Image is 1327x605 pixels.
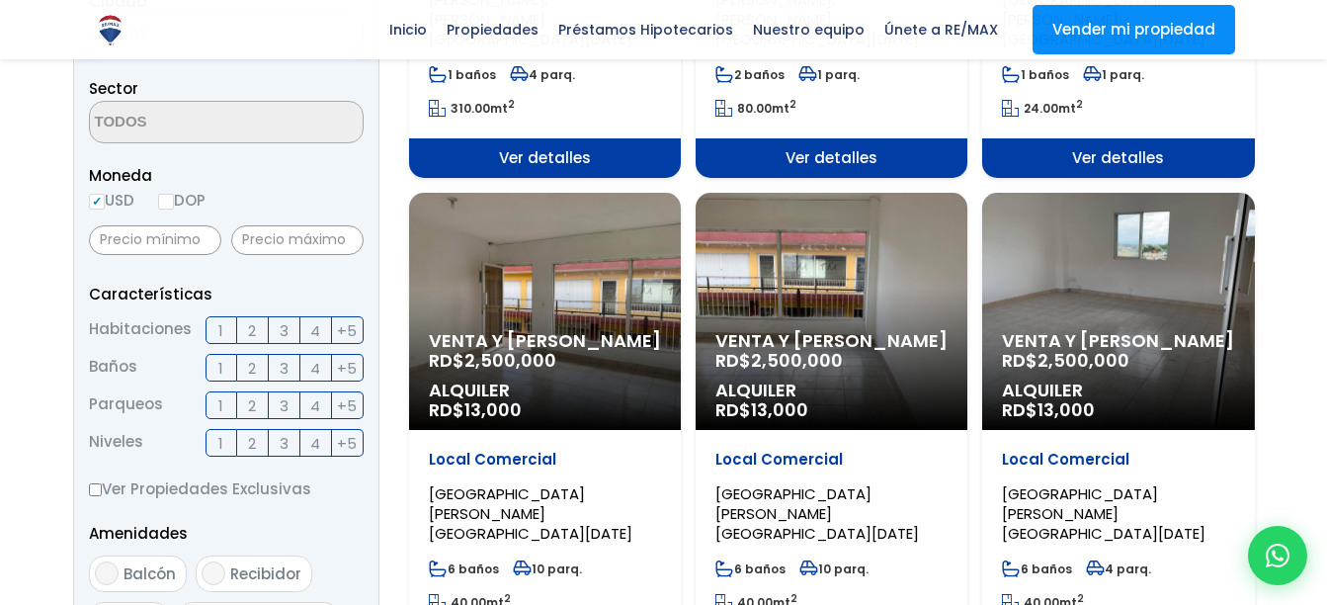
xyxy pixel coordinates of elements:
[89,225,221,255] input: Precio mínimo
[1002,381,1234,400] span: Alquiler
[429,397,522,422] span: RD$
[95,562,119,585] input: Balcón
[124,563,176,584] span: Balcón
[508,97,515,112] sup: 2
[310,393,320,418] span: 4
[337,431,357,456] span: +5
[379,15,437,44] span: Inicio
[89,78,138,99] span: Sector
[429,381,661,400] span: Alquiler
[451,100,490,117] span: 310.00
[280,356,289,381] span: 3
[429,100,515,117] span: mt
[230,563,301,584] span: Recibidor
[429,450,661,470] p: Local Comercial
[429,483,632,544] span: [GEOGRAPHIC_DATA][PERSON_NAME][GEOGRAPHIC_DATA][DATE]
[89,188,134,213] label: USD
[89,316,192,344] span: Habitaciones
[1002,397,1095,422] span: RD$
[337,393,357,418] span: +5
[696,138,967,178] span: Ver detalles
[1086,561,1151,577] span: 4 parq.
[310,356,320,381] span: 4
[1024,100,1058,117] span: 24.00
[218,318,223,343] span: 1
[218,356,223,381] span: 1
[715,331,948,351] span: Venta y [PERSON_NAME]
[218,431,223,456] span: 1
[737,100,772,117] span: 80.00
[90,102,282,144] textarea: Search
[202,562,225,585] input: Recibidor
[89,476,364,501] label: Ver Propiedades Exclusivas
[798,66,860,83] span: 1 parq.
[231,225,364,255] input: Precio máximo
[409,138,681,178] span: Ver detalles
[248,356,256,381] span: 2
[715,100,796,117] span: mt
[310,318,320,343] span: 4
[89,521,364,546] p: Amenidades
[743,15,874,44] span: Nuestro equipo
[89,163,364,188] span: Moneda
[799,561,869,577] span: 10 parq.
[280,318,289,343] span: 3
[89,429,143,457] span: Niveles
[280,431,289,456] span: 3
[248,431,256,456] span: 2
[337,356,357,381] span: +5
[1076,97,1083,112] sup: 2
[1002,561,1072,577] span: 6 baños
[464,348,556,373] span: 2,500,000
[437,15,548,44] span: Propiedades
[89,282,364,306] p: Características
[1002,331,1234,351] span: Venta y [PERSON_NAME]
[429,331,661,351] span: Venta y [PERSON_NAME]
[715,348,843,373] span: RD$
[715,66,785,83] span: 2 baños
[1002,483,1205,544] span: [GEOGRAPHIC_DATA][PERSON_NAME][GEOGRAPHIC_DATA][DATE]
[751,348,843,373] span: 2,500,000
[158,188,206,213] label: DOP
[1002,348,1129,373] span: RD$
[715,397,808,422] span: RD$
[280,393,289,418] span: 3
[310,431,320,456] span: 4
[874,15,1008,44] span: Únete a RE/MAX
[513,561,582,577] span: 10 parq.
[1037,397,1095,422] span: 13,000
[1033,5,1235,54] a: Vender mi propiedad
[464,397,522,422] span: 13,000
[715,483,919,544] span: [GEOGRAPHIC_DATA][PERSON_NAME][GEOGRAPHIC_DATA][DATE]
[248,393,256,418] span: 2
[982,138,1254,178] span: Ver detalles
[715,381,948,400] span: Alquiler
[715,450,948,470] p: Local Comercial
[429,66,496,83] span: 1 baños
[789,97,796,112] sup: 2
[89,483,102,496] input: Ver Propiedades Exclusivas
[548,15,743,44] span: Préstamos Hipotecarios
[715,561,786,577] span: 6 baños
[1083,66,1144,83] span: 1 parq.
[337,318,357,343] span: +5
[1002,100,1083,117] span: mt
[751,397,808,422] span: 13,000
[89,391,163,419] span: Parqueos
[218,393,223,418] span: 1
[89,194,105,210] input: USD
[1037,348,1129,373] span: 2,500,000
[429,561,499,577] span: 6 baños
[89,354,137,382] span: Baños
[429,348,556,373] span: RD$
[1002,66,1069,83] span: 1 baños
[248,318,256,343] span: 2
[510,66,575,83] span: 4 parq.
[158,194,174,210] input: DOP
[93,13,127,47] img: Logo de REMAX
[1002,450,1234,470] p: Local Comercial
